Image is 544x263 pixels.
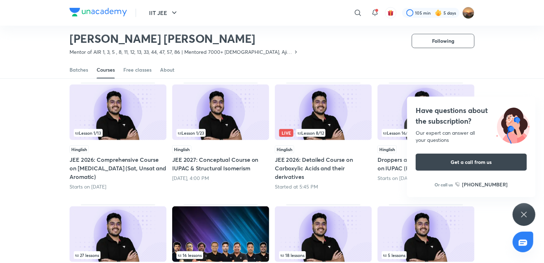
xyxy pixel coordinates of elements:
[70,48,293,56] p: Mentor of AIR 1, 3, 5 , 8, 11, 12, 13, 33, 44, 47, 57, 86 | Mentored 7000+ [DEMOGRAPHIC_DATA], Aj...
[385,7,396,19] button: avatar
[378,155,474,172] h5: Droppers and 11th Wasted Course on IUPAC (FG) and Isomerism
[382,129,470,137] div: infocontainer
[382,251,470,259] div: infosection
[172,175,269,182] div: Tomorrow, 4:00 PM
[178,131,204,135] span: Lesson 1 / 23
[275,206,372,262] img: Thumbnail
[176,129,265,137] div: infosection
[172,84,269,140] img: Thumbnail
[462,181,508,188] h6: [PHONE_NUMBER]
[75,131,101,135] span: Lesson 1 / 13
[74,251,162,259] div: infocontainer
[176,251,265,259] div: infocontainer
[416,129,527,144] div: Our expert can answer all your questions
[70,183,166,190] div: Starts on Sep 2
[382,251,470,259] div: infocontainer
[176,251,265,259] div: left
[412,34,474,48] button: Following
[378,83,474,190] div: Droppers and 11th Wasted Course on IUPAC (FG) and Isomerism
[432,37,454,45] span: Following
[176,251,265,259] div: infosection
[275,183,372,190] div: Started at 5:45 PM
[70,83,166,190] div: JEE 2026: Comprehensive Course on Hydrocarbons (Sat, Unsat and Aromatic)
[70,61,88,78] a: Batches
[275,84,372,140] img: Thumbnail
[279,251,368,259] div: left
[172,155,269,172] h5: JEE 2027: Conceptual Course on IUPAC & Structural Isomerism
[462,7,474,19] img: Anisha Tiwari
[279,129,368,137] div: infocontainer
[281,253,304,257] span: 18 lessons
[455,181,508,188] a: [PHONE_NUMBER]
[388,10,394,16] img: avatar
[275,155,372,181] h5: JEE 2026: Detailed Course on Carboxylic Acids and their derivatives
[74,129,162,137] div: infocontainer
[275,145,294,153] span: Hinglish
[160,66,174,73] div: About
[383,131,411,135] span: Lesson 16 / 17
[298,131,324,135] span: Lesson 8 / 12
[279,129,293,137] span: Live
[75,253,99,257] span: 27 lessons
[123,66,152,73] div: Free classes
[123,61,152,78] a: Free classes
[491,105,535,144] img: ttu_illustration_new.svg
[378,145,397,153] span: Hinglish
[416,154,527,171] button: Get a call from us
[97,66,115,73] div: Courses
[74,251,162,259] div: infosection
[435,181,453,188] p: Or call us
[97,61,115,78] a: Courses
[172,83,269,190] div: JEE 2027: Conceptual Course on IUPAC & Structural Isomerism
[178,253,202,257] span: 16 lessons
[70,31,299,46] h2: [PERSON_NAME] [PERSON_NAME]
[378,175,474,182] div: Starts on Sep 4
[172,145,191,153] span: Hinglish
[70,84,166,140] img: Thumbnail
[383,253,405,257] span: 5 lessons
[74,251,162,259] div: left
[279,251,368,259] div: infosection
[176,129,265,137] div: infocontainer
[74,129,162,137] div: left
[172,206,269,262] img: Thumbnail
[70,155,166,181] h5: JEE 2026: Comprehensive Course on [MEDICAL_DATA] (Sat, Unsat and Aromatic)
[435,9,442,16] img: streak
[70,8,127,18] a: Company Logo
[160,61,174,78] a: About
[382,251,470,259] div: left
[70,66,88,73] div: Batches
[416,105,527,127] h4: Have questions about the subscription?
[176,129,265,137] div: left
[279,129,368,137] div: infosection
[382,129,470,137] div: infosection
[378,84,474,140] img: Thumbnail
[279,251,368,259] div: infocontainer
[70,8,127,16] img: Company Logo
[275,83,372,190] div: JEE 2026: Detailed Course on Carboxylic Acids and their derivatives
[70,145,89,153] span: Hinglish
[382,129,470,137] div: left
[74,129,162,137] div: infosection
[145,6,183,20] button: IIT JEE
[378,206,474,262] img: Thumbnail
[279,129,368,137] div: left
[70,206,166,262] img: Thumbnail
